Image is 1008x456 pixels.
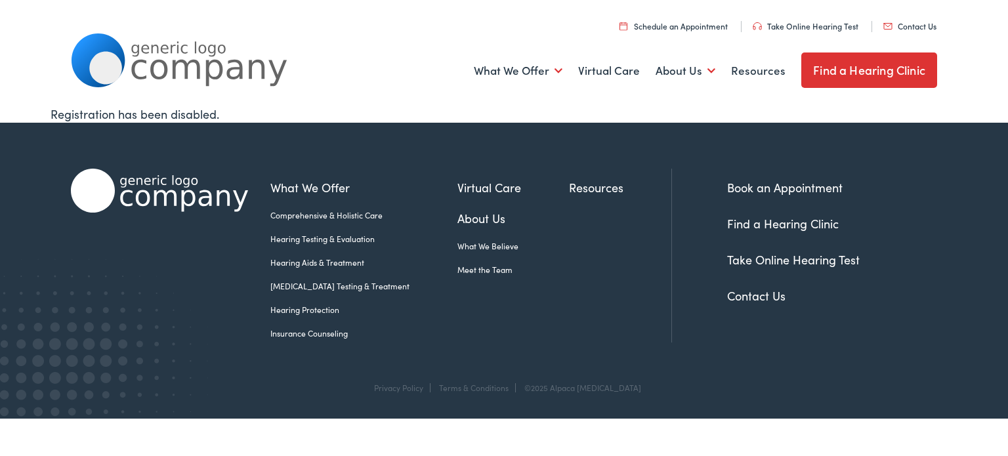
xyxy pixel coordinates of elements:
img: utility icon [619,22,627,30]
a: Hearing Aids & Treatment [270,257,457,268]
a: Contact Us [883,20,936,31]
div: ©2025 Alpaca [MEDICAL_DATA] [518,383,641,392]
a: About Us [457,209,569,227]
a: Resources [731,47,786,95]
a: Book an Appointment [727,179,843,196]
a: Hearing Protection [270,304,457,316]
a: About Us [656,47,715,95]
a: Insurance Counseling [270,327,457,339]
a: What We Offer [270,178,457,196]
a: Find a Hearing Clinic [801,52,937,88]
a: Schedule an Appointment [619,20,728,31]
a: Privacy Policy [374,382,423,393]
a: Hearing Testing & Evaluation [270,233,457,245]
a: Comprehensive & Holistic Care [270,209,457,221]
a: Find a Hearing Clinic [727,215,839,232]
a: [MEDICAL_DATA] Testing & Treatment [270,280,457,292]
img: utility icon [753,22,762,30]
a: Virtual Care [578,47,640,95]
a: Take Online Hearing Test [753,20,858,31]
img: utility icon [883,23,892,30]
a: What We Offer [474,47,562,95]
a: Terms & Conditions [439,382,509,393]
img: Alpaca Audiology [71,169,248,213]
a: Virtual Care [457,178,569,196]
a: Resources [569,178,671,196]
a: What We Believe [457,240,569,252]
a: Meet the Team [457,264,569,276]
a: Take Online Hearing Test [727,251,860,268]
div: Registration has been disabled. [51,105,957,123]
a: Contact Us [727,287,786,304]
